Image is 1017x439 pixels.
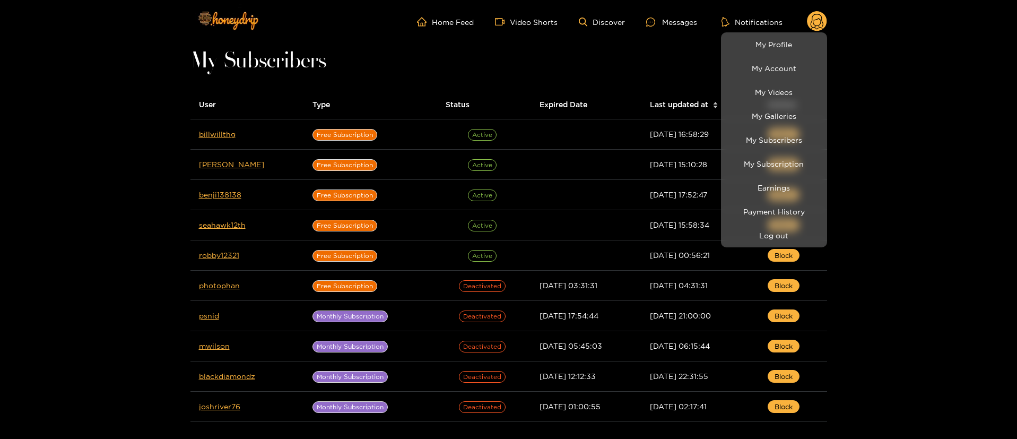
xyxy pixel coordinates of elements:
[724,83,824,101] a: My Videos
[724,35,824,54] a: My Profile
[724,59,824,78] a: My Account
[724,178,824,197] a: Earnings
[724,226,824,245] button: Log out
[724,131,824,149] a: My Subscribers
[724,202,824,221] a: Payment History
[724,107,824,125] a: My Galleries
[724,154,824,173] a: My Subscription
